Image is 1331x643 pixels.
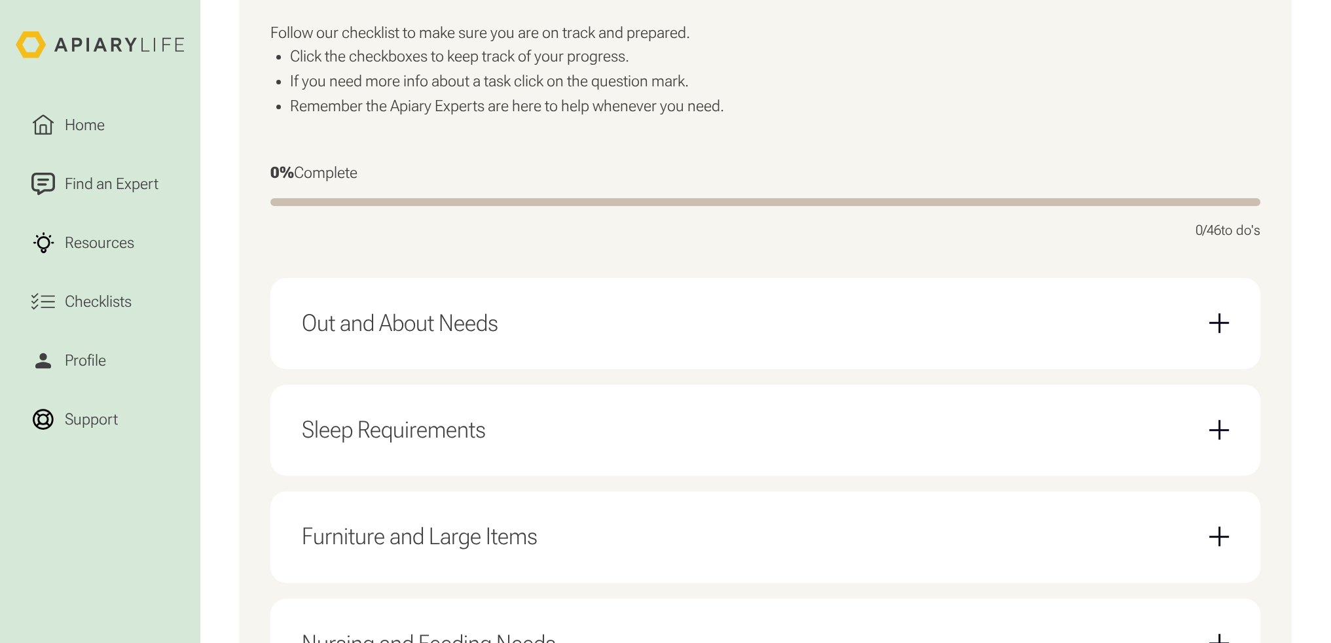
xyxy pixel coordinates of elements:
[270,23,1260,43] p: Follow our checklist to make sure you are on track and prepared.
[16,215,184,270] a: Resources
[61,349,110,372] div: Profile
[270,163,1260,182] div: Complete
[61,408,122,431] div: Support
[1207,222,1221,238] span: 46
[270,164,294,182] span: 0%
[61,113,109,137] div: Home
[290,96,1260,116] li: Remember the Apiary Experts are here to help whenever you need.
[290,71,1260,91] li: If you need more info about a task click on the question mark.
[1195,222,1203,238] span: 0
[16,392,184,447] a: Support
[1195,222,1260,239] div: / to do's
[302,309,498,338] div: Out and About Needs
[16,333,184,388] a: Profile
[16,156,184,211] a: Find an Expert
[16,97,184,152] a: Home
[290,46,1260,66] li: Click the checkboxes to keep track of your progress.
[61,290,136,313] div: Checklists
[302,400,1229,460] div: Sleep Requirements
[16,274,184,329] a: Checklists
[302,507,1229,566] div: Furniture and Large Items
[61,172,162,196] div: Find an Expert
[302,523,538,551] div: Furniture and Large Items
[61,231,138,254] div: Resources
[302,294,1229,353] div: Out and About Needs
[302,416,486,444] div: Sleep Requirements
